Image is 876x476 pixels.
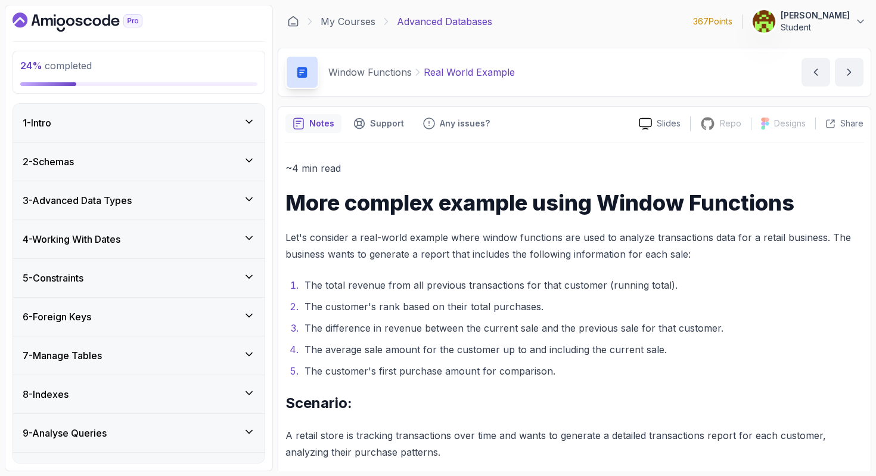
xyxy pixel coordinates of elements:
[285,394,863,413] h2: Scenario:
[13,13,170,32] a: Dashboard
[23,348,102,363] h3: 7 - Manage Tables
[13,143,265,181] button: 2-Schemas
[301,363,863,379] li: The customer's first purchase amount for comparison.
[285,114,341,133] button: notes button
[285,191,863,215] h1: More complex example using Window Functions
[840,118,863,129] p: Share
[301,277,863,293] li: The total revenue from all previous transactions for that customer (running total).
[693,16,732,27] p: 367 Points
[23,193,132,208] h3: 3 - Advanced Data Types
[301,298,863,315] li: The customer's rank based on their total purchases.
[285,229,863,262] p: Let's consider a real-world example where window functions are used to analyze transactions data ...
[23,154,74,169] h3: 2 - Schemas
[301,320,863,336] li: The difference in revenue between the current sale and the previous sale for that customer.
[657,118,681,129] p: Slides
[13,298,265,336] button: 6-Foreign Keys
[287,16,299,27] a: Dashboard
[309,118,334,129] p: Notes
[720,118,741,129] p: Repo
[752,10,866,33] button: user profile image[PERSON_NAME]Student
[753,10,775,33] img: user profile image
[397,14,492,29] p: Advanced Databases
[13,259,265,297] button: 5-Constraints
[802,58,830,86] button: previous content
[370,118,404,129] p: Support
[781,21,850,33] p: Student
[13,104,265,142] button: 1-Intro
[20,60,42,72] span: 24 %
[23,426,107,440] h3: 9 - Analyse Queries
[23,271,83,285] h3: 5 - Constraints
[328,65,412,79] p: Window Functions
[285,427,863,460] p: A retail store is tracking transactions over time and wants to generate a detailed transactions r...
[774,118,806,129] p: Designs
[13,375,265,413] button: 8-Indexes
[416,114,497,133] button: Feedback button
[23,116,51,130] h3: 1 - Intro
[321,14,375,29] a: My Courses
[815,118,863,129] button: Share
[13,220,265,258] button: 4-Working With Dates
[13,336,265,375] button: 7-Manage Tables
[23,387,69,401] h3: 8 - Indexes
[629,118,690,130] a: Slides
[440,118,490,129] p: Any issues?
[424,65,515,79] p: Real World Example
[23,310,91,324] h3: 6 - Foreign Keys
[23,232,120,246] h3: 4 - Working With Dates
[285,160,863,177] p: ~4 min read
[835,58,863,86] button: next content
[781,10,850,21] p: [PERSON_NAME]
[346,114,411,133] button: Support button
[13,414,265,452] button: 9-Analyse Queries
[13,181,265,220] button: 3-Advanced Data Types
[301,341,863,358] li: The average sale amount for the customer up to and including the current sale.
[20,60,92,72] span: completed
